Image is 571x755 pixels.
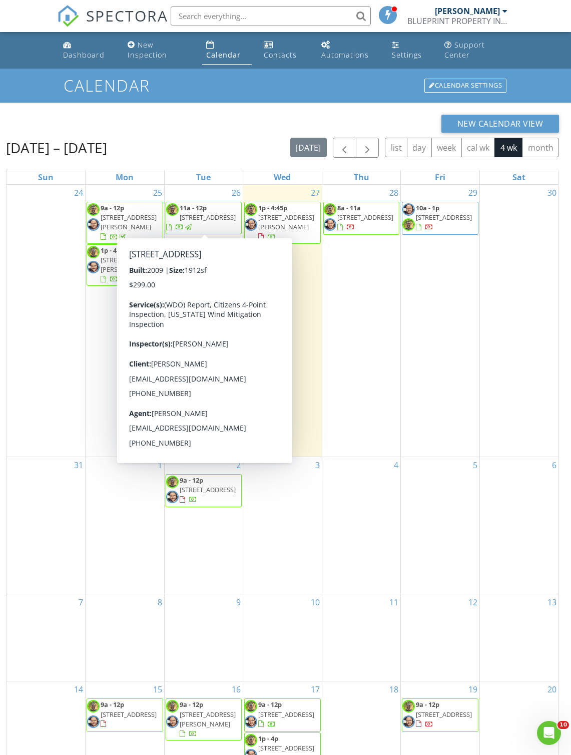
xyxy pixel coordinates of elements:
[77,594,85,610] a: Go to September 7, 2025
[57,5,79,27] img: The Best Home Inspection Software - Spectora
[180,710,236,728] span: [STREET_ADDRESS][PERSON_NAME]
[435,6,500,16] div: [PERSON_NAME]
[180,476,203,485] span: 9a - 12p
[416,700,439,709] span: 9a - 12p
[401,457,480,594] td: Go to September 5, 2025
[337,203,361,212] span: 8a - 11a
[101,203,157,241] a: 9a - 12p [STREET_ADDRESS][PERSON_NAME]
[392,50,422,60] div: Settings
[202,36,252,65] a: Calendar
[324,203,336,216] img: img_7245.jpeg
[401,594,480,681] td: Go to September 12, 2025
[444,40,485,60] div: Support Center
[433,170,447,184] a: Friday
[321,50,369,60] div: Automations
[441,115,559,133] button: New Calendar View
[171,6,371,26] input: Search everything...
[510,170,527,184] a: Saturday
[7,185,86,457] td: Go to August 24, 2025
[466,185,479,201] a: Go to August 29, 2025
[258,734,278,743] span: 1p - 4p
[234,457,243,473] a: Go to September 2, 2025
[156,457,164,473] a: Go to September 1, 2025
[57,14,168,35] a: SPECTORA
[151,681,164,697] a: Go to September 15, 2025
[86,5,168,26] span: SPECTORA
[7,594,86,681] td: Go to September 7, 2025
[245,700,257,712] img: img_7245.jpeg
[166,202,242,234] a: 11a - 12p [STREET_ADDRESS]
[545,681,558,697] a: Go to September 20, 2025
[86,457,165,594] td: Go to September 1, 2025
[151,185,164,201] a: Go to August 25, 2025
[545,185,558,201] a: Go to August 30, 2025
[87,246,100,258] img: img_7245.jpeg
[313,457,322,473] a: Go to September 3, 2025
[101,710,157,719] span: [STREET_ADDRESS]
[166,474,242,507] a: 9a - 12p [STREET_ADDRESS]
[101,213,157,231] span: [STREET_ADDRESS][PERSON_NAME]
[471,457,479,473] a: Go to September 5, 2025
[243,457,322,594] td: Go to September 3, 2025
[479,185,558,457] td: Go to August 30, 2025
[258,213,314,231] span: [STREET_ADDRESS][PERSON_NAME]
[166,203,179,216] img: img_7245.jpeg
[466,594,479,610] a: Go to September 12, 2025
[385,138,407,157] button: list
[101,700,157,728] a: 9a - 12p [STREET_ADDRESS]
[260,36,309,65] a: Contacts
[401,185,480,457] td: Go to August 29, 2025
[7,457,86,594] td: Go to August 31, 2025
[124,36,194,65] a: New Inspection
[290,138,327,157] button: [DATE]
[87,700,100,712] img: img_7245.jpeg
[164,185,243,457] td: Go to August 26, 2025
[402,698,478,731] a: 9a - 12p [STREET_ADDRESS]
[402,700,415,712] img: img_7245.jpeg
[6,138,107,158] h2: [DATE] – [DATE]
[156,594,164,610] a: Go to September 8, 2025
[388,36,433,65] a: Settings
[87,218,100,231] img: img_4385.jpeg
[234,594,243,610] a: Go to September 9, 2025
[87,261,100,273] img: img_4385.jpeg
[166,491,179,503] img: img_4385.jpeg
[87,244,163,286] a: 1p - 4p [STREET_ADDRESS][PERSON_NAME]
[402,715,415,728] img: img_4385.jpeg
[245,734,257,746] img: img_7245.jpeg
[324,218,336,231] img: img_4385.jpeg
[72,185,85,201] a: Go to August 24, 2025
[416,213,472,222] span: [STREET_ADDRESS]
[114,170,136,184] a: Monday
[402,218,415,231] img: img_7245.jpeg
[356,138,379,158] button: Next
[407,16,507,26] div: BLUEPRINT PROPERTY INSPECTIONS
[258,700,282,709] span: 9a - 12p
[258,203,314,241] a: 1p - 4:45p [STREET_ADDRESS][PERSON_NAME]
[166,715,179,728] img: img_4385.jpeg
[87,203,100,216] img: img_7245.jpeg
[180,700,236,738] a: 9a - 12p [STREET_ADDRESS][PERSON_NAME]
[86,185,165,457] td: Go to August 25, 2025
[244,698,321,731] a: 9a - 12p [STREET_ADDRESS]
[244,202,321,244] a: 1p - 4:45p [STREET_ADDRESS][PERSON_NAME]
[101,246,157,284] a: 1p - 4p [STREET_ADDRESS][PERSON_NAME]
[166,698,242,740] a: 9a - 12p [STREET_ADDRESS][PERSON_NAME]
[128,40,167,60] div: New Inspection
[230,185,243,201] a: Go to August 26, 2025
[86,594,165,681] td: Go to September 8, 2025
[317,36,380,65] a: Automations (Basic)
[245,715,257,728] img: img_4385.jpeg
[424,79,506,93] div: Calendar Settings
[322,457,401,594] td: Go to September 4, 2025
[230,681,243,697] a: Go to September 16, 2025
[522,138,559,157] button: month
[101,700,124,709] span: 9a - 12p
[180,213,236,222] span: [STREET_ADDRESS]
[180,203,207,212] span: 11a - 12p
[402,202,478,235] a: 10a - 1p [STREET_ADDRESS]
[245,218,257,231] img: img_4385.jpeg
[180,476,236,504] a: 9a - 12p [STREET_ADDRESS]
[387,594,400,610] a: Go to September 11, 2025
[322,594,401,681] td: Go to September 11, 2025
